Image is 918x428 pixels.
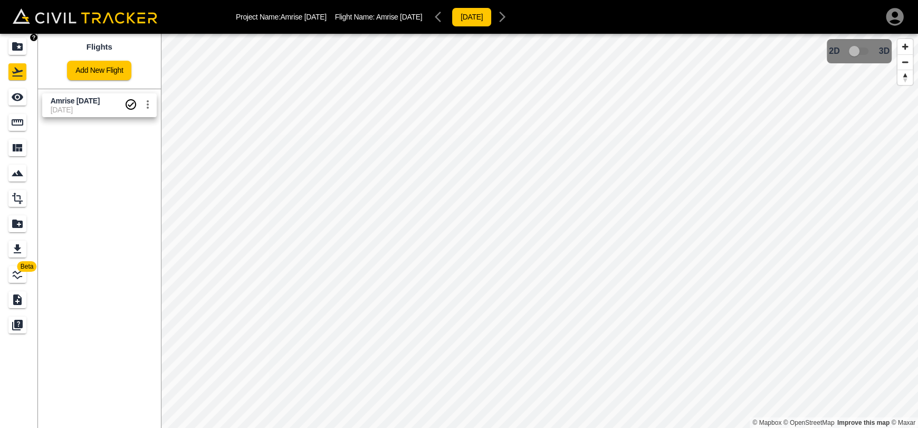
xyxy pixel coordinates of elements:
[837,419,890,426] a: Map feedback
[335,13,422,21] p: Flight Name:
[161,34,918,428] canvas: Map
[844,41,875,61] span: 3D model not uploaded yet
[376,13,422,21] span: Amrise [DATE]
[236,13,327,21] p: Project Name: Amrise [DATE]
[829,46,839,56] span: 2D
[897,39,913,54] button: Zoom in
[879,46,890,56] span: 3D
[452,7,492,27] button: [DATE]
[897,54,913,70] button: Zoom out
[783,419,835,426] a: OpenStreetMap
[891,419,915,426] a: Maxar
[13,8,157,23] img: Civil Tracker
[752,419,781,426] a: Mapbox
[897,70,913,85] button: Reset bearing to north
